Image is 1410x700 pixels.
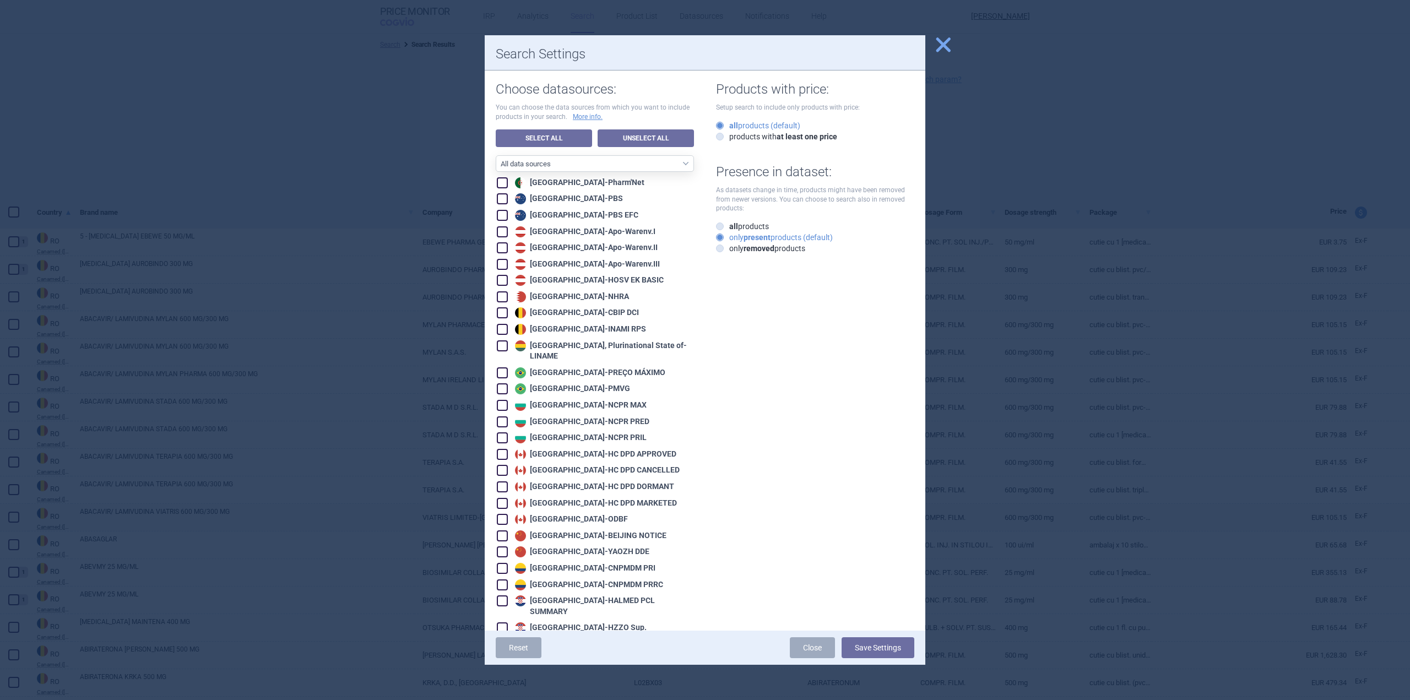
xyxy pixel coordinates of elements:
[512,498,677,509] div: [GEOGRAPHIC_DATA] - HC DPD MARKETED
[512,622,647,633] div: [GEOGRAPHIC_DATA] - HZZO Sup.
[512,416,649,427] div: [GEOGRAPHIC_DATA] - NCPR PRED
[512,465,680,476] div: [GEOGRAPHIC_DATA] - HC DPD CANCELLED
[515,579,526,590] img: Colombia
[598,129,694,147] a: Unselect All
[729,121,738,130] strong: all
[515,400,526,411] img: Bulgaria
[515,563,526,574] img: Colombia
[512,432,647,443] div: [GEOGRAPHIC_DATA] - NCPR PRIL
[512,595,694,617] div: [GEOGRAPHIC_DATA] - HALMED PCL SUMMARY
[515,530,526,541] img: China
[515,416,526,427] img: Bulgaria
[716,221,769,232] label: products
[716,131,837,142] label: products with
[515,367,526,378] img: Brazil
[512,400,647,411] div: [GEOGRAPHIC_DATA] - NCPR MAX
[716,232,833,243] label: only products (default)
[842,637,914,658] button: Save Settings
[515,514,526,525] img: Canada
[512,177,644,188] div: [GEOGRAPHIC_DATA] - Pharm'Net
[515,275,526,286] img: Austria
[716,186,914,213] p: As datasets change in time, products might have been removed from newer versions. You can choose ...
[512,307,639,318] div: [GEOGRAPHIC_DATA] - CBIP DCI
[515,498,526,509] img: Canada
[515,465,526,476] img: Canada
[512,449,676,460] div: [GEOGRAPHIC_DATA] - HC DPD APPROVED
[716,103,914,112] p: Setup search to include only products with price:
[512,275,664,286] div: [GEOGRAPHIC_DATA] - HOSV EK BASIC
[515,193,526,204] img: Australia
[515,226,526,237] img: Austria
[512,367,665,378] div: [GEOGRAPHIC_DATA] - PREÇO MÁXIMO
[512,563,655,574] div: [GEOGRAPHIC_DATA] - CNPMDM PRI
[573,112,603,122] a: More info.
[515,259,526,270] img: Austria
[512,242,658,253] div: [GEOGRAPHIC_DATA] - Apo-Warenv.II
[512,291,629,302] div: [GEOGRAPHIC_DATA] - NHRA
[512,210,638,221] div: [GEOGRAPHIC_DATA] - PBS EFC
[716,120,800,131] label: products (default)
[512,259,660,270] div: [GEOGRAPHIC_DATA] - Apo-Warenv.III
[512,514,628,525] div: [GEOGRAPHIC_DATA] - ODBF
[512,340,694,362] div: [GEOGRAPHIC_DATA], Plurinational State of - LINAME
[496,129,592,147] a: Select All
[515,383,526,394] img: Brazil
[512,530,666,541] div: [GEOGRAPHIC_DATA] - BEIJING NOTICE
[716,82,914,97] h1: Products with price:
[744,233,771,242] strong: present
[496,46,914,62] h1: Search Settings
[515,546,526,557] img: China
[777,132,837,141] strong: at least one price
[512,193,623,204] div: [GEOGRAPHIC_DATA] - PBS
[515,340,526,351] img: Bolivia, Plurinational State of
[515,481,526,492] img: Canada
[515,291,526,302] img: Bahrain
[515,622,526,633] img: Croatia
[716,243,805,254] label: only products
[716,164,914,180] h1: Presence in dataset:
[512,383,630,394] div: [GEOGRAPHIC_DATA] - PMVG
[515,595,526,606] img: Croatia
[515,210,526,221] img: Australia
[512,481,674,492] div: [GEOGRAPHIC_DATA] - HC DPD DORMANT
[515,242,526,253] img: Austria
[512,579,663,590] div: [GEOGRAPHIC_DATA] - CNPMDM PRRC
[512,546,649,557] div: [GEOGRAPHIC_DATA] - YAOZH DDE
[729,222,738,231] strong: all
[515,324,526,335] img: Belgium
[496,637,541,658] a: Reset
[496,82,694,97] h1: Choose datasources:
[790,637,835,658] a: Close
[515,432,526,443] img: Bulgaria
[512,324,646,335] div: [GEOGRAPHIC_DATA] - INAMI RPS
[515,177,526,188] img: Algeria
[744,244,774,253] strong: removed
[515,307,526,318] img: Belgium
[515,449,526,460] img: Canada
[496,103,694,122] p: You can choose the data sources from which you want to include products in your search.
[512,226,655,237] div: [GEOGRAPHIC_DATA] - Apo-Warenv.I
